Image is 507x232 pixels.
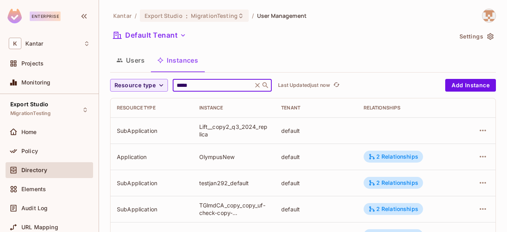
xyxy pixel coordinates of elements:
div: Enterprise [30,12,61,21]
span: Resource type [114,81,156,90]
span: Audit Log [21,205,48,211]
div: Instance [199,105,269,111]
span: the active workspace [113,12,132,19]
div: default [281,205,351,213]
div: Lift__copy2_q3_2024_replica [199,123,269,138]
img: SReyMgAAAABJRU5ErkJggg== [8,9,22,23]
button: Resource type [110,79,168,92]
span: User Management [257,12,307,19]
li: / [252,12,254,19]
button: refresh [332,81,341,90]
span: Projects [21,60,44,67]
span: refresh [333,81,340,89]
div: 2 Relationships [368,153,418,160]
div: TGlmdCA_copy_copy_uf-check-copy-proj_1730898783_1730963042 [199,201,269,217]
span: Policy [21,148,38,154]
button: Settings [456,30,496,43]
span: Directory [21,167,47,173]
img: Kathula.Vasavi@kantar.com [482,9,496,22]
div: default [281,153,351,161]
div: testjan292_default [199,179,269,187]
p: Last Updated just now [278,82,330,88]
span: Export Studio [10,101,48,107]
span: Workspace: Kantar [25,40,43,47]
div: Resource type [117,105,187,111]
div: 2 Relationships [368,205,418,213]
span: : [185,13,188,19]
div: Relationships [364,105,454,111]
button: Users [110,50,151,70]
span: MigrationTesting [10,110,51,117]
div: OlympusNew [199,153,269,161]
span: Export Studio [145,12,183,19]
div: SubApplication [117,179,187,187]
div: 2 Relationships [368,179,418,186]
button: Instances [151,50,204,70]
div: Tenant [281,105,351,111]
span: URL Mapping [21,224,58,230]
div: default [281,179,351,187]
div: SubApplication [117,127,187,134]
span: Monitoring [21,79,51,86]
span: Click to refresh data [330,81,341,90]
button: Default Tenant [110,29,189,42]
button: Add Instance [445,79,496,92]
span: K [9,38,21,49]
li: / [135,12,137,19]
div: default [281,127,351,134]
span: MigrationTesting [191,12,238,19]
div: Application [117,153,187,161]
span: Elements [21,186,46,192]
div: SubApplication [117,205,187,213]
span: Home [21,129,37,135]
